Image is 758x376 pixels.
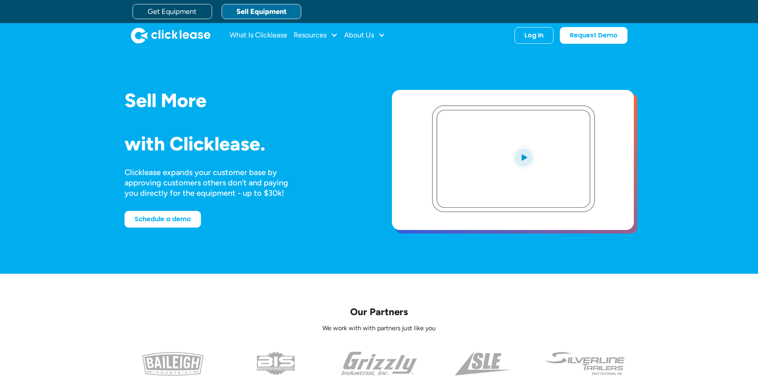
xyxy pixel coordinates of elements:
[257,352,295,376] img: the logo for beaver industrial supply
[524,31,544,39] div: Log In
[222,4,301,19] a: Sell Equipment
[455,352,509,376] img: a black and white photo of the side of a triangle
[344,27,385,43] div: About Us
[131,27,210,43] a: home
[131,27,210,43] img: Clicklease logo
[133,4,212,19] a: Get Equipment
[392,90,634,230] a: open lightbox
[125,324,634,333] p: We work with with partners just like you
[142,352,204,376] img: baileigh logo
[125,306,634,318] p: Our Partners
[125,167,303,198] div: Clicklease expands your customer base by approving customers others don’t and paying you directly...
[294,27,338,43] div: Resources
[341,352,417,376] img: the grizzly industrial inc logo
[513,146,534,168] img: Blue play button logo on a light blue circular background
[125,133,366,154] h1: with Clicklease.
[544,352,626,376] img: undefined
[560,27,627,44] a: Request Demo
[125,90,366,111] h1: Sell More
[125,211,201,228] a: Schedule a demo
[230,27,287,43] a: What Is Clicklease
